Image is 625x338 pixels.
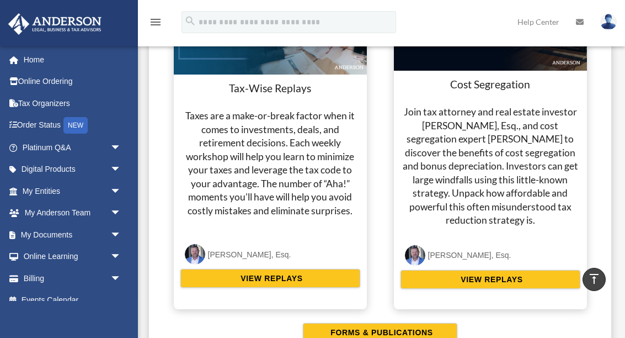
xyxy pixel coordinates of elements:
[8,289,138,311] a: Events Calendar
[428,249,511,262] div: [PERSON_NAME], Esq.
[405,245,425,266] img: Toby-circle-head.png
[149,15,162,29] i: menu
[5,13,105,35] img: Anderson Advisors Platinum Portal
[110,224,132,246] span: arrow_drop_down
[8,136,138,159] a: Platinum Q&Aarrow_drop_down
[63,117,88,134] div: NEW
[180,81,360,96] h3: Tax-Wise Replays
[185,244,205,265] img: Toby-circle-head.png
[8,180,138,202] a: My Entitiesarrow_drop_down
[208,248,291,262] div: [PERSON_NAME], Esq.
[457,274,522,285] span: VIEW REPLAYS
[8,224,138,246] a: My Documentsarrow_drop_down
[184,15,196,27] i: search
[327,327,432,338] span: FORMS & PUBLICATIONS
[110,267,132,290] span: arrow_drop_down
[149,19,162,29] a: menu
[600,14,617,30] img: User Pic
[110,159,132,181] span: arrow_drop_down
[8,267,138,289] a: Billingarrow_drop_down
[110,136,132,159] span: arrow_drop_down
[8,71,138,93] a: Online Ordering
[110,202,132,225] span: arrow_drop_down
[8,246,138,268] a: Online Learningarrow_drop_down
[400,105,580,228] h4: Join tax attorney and real estate investor [PERSON_NAME], Esq., and cost segregation expert [PERS...
[8,92,138,114] a: Tax Organizers
[587,272,601,286] i: vertical_align_top
[400,77,580,92] h3: Cost Segregation
[180,269,360,288] button: VIEW REPLAYS
[8,202,138,224] a: My Anderson Teamarrow_drop_down
[8,114,138,137] a: Order StatusNEW
[400,270,580,289] button: VIEW REPLAYS
[180,109,360,218] h4: Taxes are a make-or-break factor when it comes to investments, deals, and retirement decisions. E...
[8,49,138,71] a: Home
[237,273,302,284] span: VIEW REPLAYS
[110,180,132,203] span: arrow_drop_down
[8,159,138,181] a: Digital Productsarrow_drop_down
[583,268,606,291] a: vertical_align_top
[110,246,132,268] span: arrow_drop_down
